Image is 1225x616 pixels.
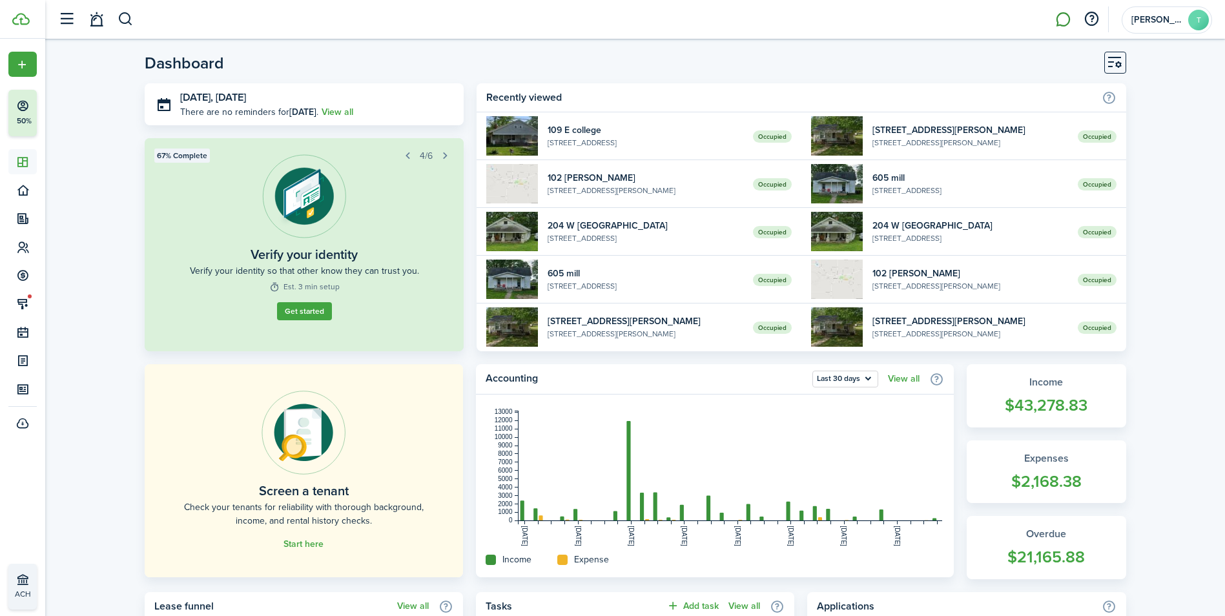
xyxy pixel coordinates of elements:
widget-list-item-description: [STREET_ADDRESS][PERSON_NAME] [872,280,1068,292]
a: View all [322,105,353,119]
button: Open menu [8,52,37,77]
tspan: [DATE] [681,526,688,546]
button: Search [118,8,134,30]
button: Next step [436,147,454,165]
widget-stats-count: $2,168.38 [980,469,1113,494]
tspan: [DATE] [628,526,635,546]
tspan: [DATE] [521,526,528,546]
widget-stats-title: Expenses [980,451,1113,466]
widget-list-item-description: [STREET_ADDRESS][PERSON_NAME] [872,137,1068,149]
home-widget-title: Accounting [486,371,806,387]
img: Verification [262,154,346,238]
widget-list-item-description: [STREET_ADDRESS] [872,185,1068,196]
widget-list-item-title: 109 E college [548,123,743,137]
a: Expenses$2,168.38 [967,440,1126,504]
span: Occupied [753,274,792,286]
a: Overdue$21,165.88 [967,516,1126,579]
tspan: [DATE] [894,526,901,546]
home-widget-title: Applications [817,599,1095,614]
img: 1 [486,164,538,203]
widget-list-item-description: [STREET_ADDRESS][PERSON_NAME] [872,328,1068,340]
img: 1 [486,307,538,347]
home-widget-title: Lease funnel [154,599,391,614]
tspan: 4000 [498,484,513,491]
home-placeholder-title: Screen a tenant [259,481,349,500]
button: Open resource center [1080,8,1102,30]
span: Occupied [753,322,792,334]
tspan: 0 [509,517,513,524]
img: 1 [811,116,863,156]
tspan: [DATE] [574,526,581,546]
widget-list-item-description: [STREET_ADDRESS] [548,232,743,244]
avatar-text: T [1188,10,1209,30]
a: View all [888,374,920,384]
home-placeholder-description: Check your tenants for reliability with thorough background, income, and rental history checks. [174,500,434,528]
span: Occupied [753,178,792,190]
h3: [DATE], [DATE] [180,90,455,106]
span: Occupied [1078,322,1117,334]
widget-list-item-title: 605 mill [872,171,1068,185]
widget-list-item-title: 102 [PERSON_NAME] [548,171,743,185]
span: Occupied [753,130,792,143]
button: Open sidebar [54,7,79,32]
widget-stats-title: Overdue [980,526,1113,542]
widget-list-item-description: [STREET_ADDRESS][PERSON_NAME] [548,328,743,340]
widget-list-item-description: [STREET_ADDRESS][PERSON_NAME] [548,185,743,196]
img: Online payments [262,391,345,475]
img: 1 [486,212,538,251]
widget-list-item-title: [STREET_ADDRESS][PERSON_NAME] [872,123,1068,137]
tspan: [DATE] [787,526,794,546]
tspan: 1000 [498,508,513,515]
tspan: [DATE] [734,526,741,546]
tspan: 2000 [498,500,513,508]
widget-list-item-title: 102 [PERSON_NAME] [872,267,1068,280]
tspan: 10000 [495,433,513,440]
widget-step-title: Verify your identity [251,245,358,264]
tspan: 3000 [498,492,513,499]
home-widget-title: Tasks [486,599,660,614]
widget-step-description: Verify your identity so that other know they can trust you. [190,264,419,278]
tspan: 11000 [495,425,513,432]
button: Customise [1104,52,1126,74]
span: 4/6 [420,149,433,163]
span: 67% Complete [157,150,207,161]
button: 50% [8,90,116,136]
widget-list-item-title: 605 mill [548,267,743,280]
tspan: 6000 [498,467,513,474]
home-widget-title: Recently viewed [486,90,1095,105]
button: Last 30 days [812,371,878,387]
img: TenantCloud [12,13,30,25]
button: Get started [277,302,332,320]
span: Occupied [1078,178,1117,190]
a: Income$43,278.83 [967,364,1126,427]
p: There are no reminders for . [180,105,318,119]
img: 1 [811,212,863,251]
widget-stats-count: $43,278.83 [980,393,1113,418]
home-widget-title: Income [502,553,531,566]
img: 1 [811,307,863,347]
p: 50% [16,116,32,127]
widget-list-item-title: 204 W [GEOGRAPHIC_DATA] [872,219,1068,232]
b: [DATE] [289,105,316,119]
a: View all [397,601,429,611]
a: Messaging [1051,3,1075,36]
a: Start here [283,539,324,549]
tspan: 8000 [498,450,513,457]
a: Notifications [84,3,108,36]
a: ACH [8,564,37,610]
span: Occupied [1078,130,1117,143]
span: Occupied [753,226,792,238]
span: tonya [1131,15,1183,25]
widget-stats-title: Income [980,375,1113,390]
img: 1 [486,260,538,299]
img: 1 [486,116,538,156]
img: 1 [811,164,863,203]
widget-list-item-title: [STREET_ADDRESS][PERSON_NAME] [548,314,743,328]
a: View all [728,601,760,611]
button: Prev step [398,147,417,165]
button: Add task [666,599,719,613]
widget-stats-count: $21,165.88 [980,545,1113,570]
span: Occupied [1078,274,1117,286]
p: ACH [15,588,91,600]
img: 1 [811,260,863,299]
